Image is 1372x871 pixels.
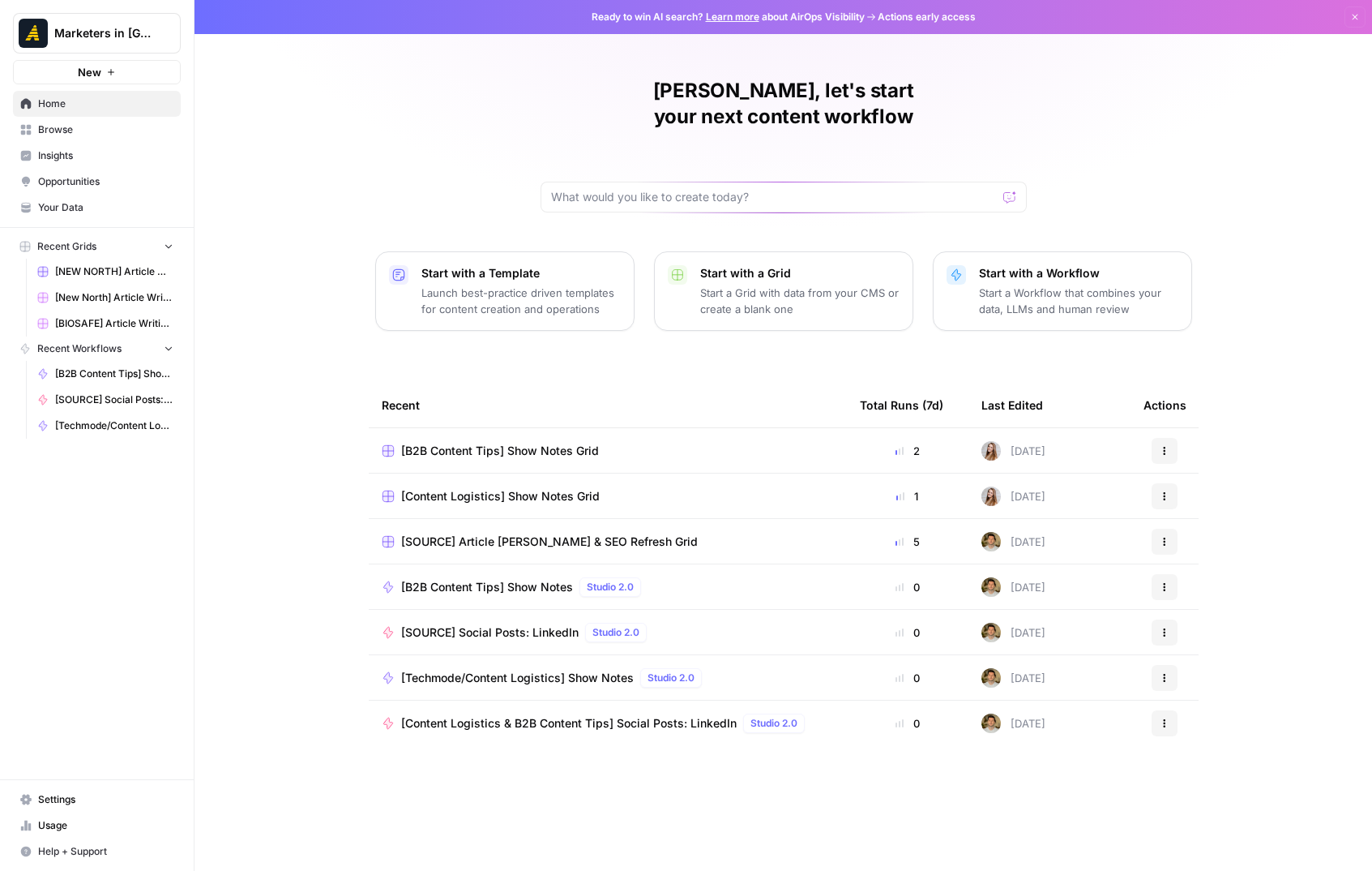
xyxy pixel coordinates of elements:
[38,122,173,137] span: Browse
[648,671,695,685] span: Studio 2.0
[860,383,943,427] div: Total Runs (7d)
[37,239,96,254] span: Recent Grids
[38,148,173,163] span: Insights
[382,668,834,688] a: [Techmode/Content Logistics] Show NotesStudio 2.0
[401,715,737,732] span: [Content Logistics & B2B Content Tips] Social Posts: LinkedIn
[13,234,181,259] button: Recent Grids
[981,532,1045,551] div: [DATE]
[30,285,181,311] a: [New North] Article Writing-Transcript-Driven Article Grid
[13,169,181,195] a: Opportunities
[981,383,1043,427] div: Last Edited
[979,265,1178,281] p: Start with a Workflow
[55,264,173,279] span: [NEW NORTH] Article Writing - Keyword Driven Articles Grid
[592,625,639,640] span: Studio 2.0
[13,787,181,813] a: Settings
[587,580,634,594] span: Studio 2.0
[981,714,1045,733] div: [DATE]
[706,11,759,23] a: Learn more
[981,532,1001,551] img: 5zyzjh3tw4s3l6pe5wy4otrd1hyg
[30,387,181,413] a: [SOURCE] Social Posts: LinkedIn
[382,714,834,733] a: [Content Logistics & B2B Content Tips] Social Posts: LinkedInStudio 2.0
[981,714,1001,733] img: 5zyzjh3tw4s3l6pe5wy4otrd1hyg
[55,316,173,331] span: [BIOSAFE] Article Writing: Keyword-Driven Article + Source Grid
[38,818,173,833] span: Usage
[55,367,173,381] span: [B2B Content Tips] Show Notes
[13,337,181,361] button: Recent Workflows
[37,341,122,356] span: Recent Workflows
[38,844,173,859] span: Help + Support
[38,200,173,215] span: Your Data
[860,443,955,459] div: 2
[981,441,1045,461] div: [DATE]
[30,361,181,387] a: [B2B Content Tips] Show Notes
[38,174,173,189] span: Opportunities
[13,91,181,117] a: Home
[933,251,1192,331] button: Start with a WorkflowStart a Workflow that combines your data, LLMs and human review
[541,78,1027,130] h1: [PERSON_NAME], let's start your next content workflow
[860,534,955,550] div: 5
[401,443,599,459] span: [B2B Content Tips] Show Notes Grid
[19,19,48,48] img: Marketers in Demand Logo
[13,60,181,84] button: New
[30,259,181,285] a: [NEW NORTH] Article Writing - Keyword Driven Articles Grid
[860,579,955,595] div: 0
[382,534,834,550] a: [SOURCE] Article [PERSON_NAME] & SEO Refresh Grid
[981,577,1045,597] div: [DATE]
[38,97,173,111] span: Home
[401,624,579,641] span: [SOURCE] Social Posts: LinkedIn
[981,487,1001,506] img: kuys64wq30ic8smehvb70tdiqcha
[700,285,900,317] p: Start a Grid with data from your CMS or create a blank one
[654,251,913,331] button: Start with a GridStart a Grid with data from your CMS or create a blank one
[54,25,152,41] span: Marketers in [GEOGRAPHIC_DATA]
[30,413,181,439] a: [Techmode/Content Logistics] Show Notes
[38,792,173,807] span: Settings
[382,623,834,642] a: [SOURCE] Social Posts: LinkedInStudio 2.0
[592,10,865,24] span: Ready to win AI search? about AirOps Visibility
[55,418,173,433] span: [Techmode/Content Logistics] Show Notes
[13,117,181,143] a: Browse
[700,265,900,281] p: Start with a Grid
[551,189,997,205] input: What would you like to create today?
[13,195,181,221] a: Your Data
[981,668,1045,688] div: [DATE]
[981,623,1045,642] div: [DATE]
[981,668,1001,688] img: 5zyzjh3tw4s3l6pe5wy4otrd1hyg
[55,393,173,407] span: [SOURCE] Social Posts: LinkedIn
[750,716,797,731] span: Studio 2.0
[13,13,181,54] button: Workspace: Marketers in Demand
[981,623,1001,642] img: 5zyzjh3tw4s3l6pe5wy4otrd1hyg
[13,813,181,839] a: Usage
[860,715,955,732] div: 0
[981,577,1001,597] img: 5zyzjh3tw4s3l6pe5wy4otrd1hyg
[382,383,834,427] div: Recent
[860,670,955,686] div: 0
[979,285,1178,317] p: Start a Workflow that combines your data, LLMs and human review
[382,443,834,459] a: [B2B Content Tips] Show Notes Grid
[13,839,181,865] button: Help + Support
[981,441,1001,461] img: kuys64wq30ic8smehvb70tdiqcha
[401,488,600,504] span: [Content Logistics] Show Notes Grid
[30,311,181,337] a: [BIOSAFE] Article Writing: Keyword-Driven Article + Source Grid
[78,64,101,80] span: New
[401,579,573,595] span: [B2B Content Tips] Show Notes
[421,285,621,317] p: Launch best-practice driven templates for content creation and operations
[421,265,621,281] p: Start with a Template
[860,488,955,504] div: 1
[382,488,834,504] a: [Content Logistics] Show Notes Grid
[878,10,976,24] span: Actions early access
[1143,383,1186,427] div: Actions
[13,143,181,169] a: Insights
[401,534,698,550] span: [SOURCE] Article [PERSON_NAME] & SEO Refresh Grid
[981,487,1045,506] div: [DATE]
[55,290,173,305] span: [New North] Article Writing-Transcript-Driven Article Grid
[382,577,834,597] a: [B2B Content Tips] Show NotesStudio 2.0
[401,670,634,686] span: [Techmode/Content Logistics] Show Notes
[375,251,635,331] button: Start with a TemplateLaunch best-practice driven templates for content creation and operations
[860,624,955,641] div: 0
